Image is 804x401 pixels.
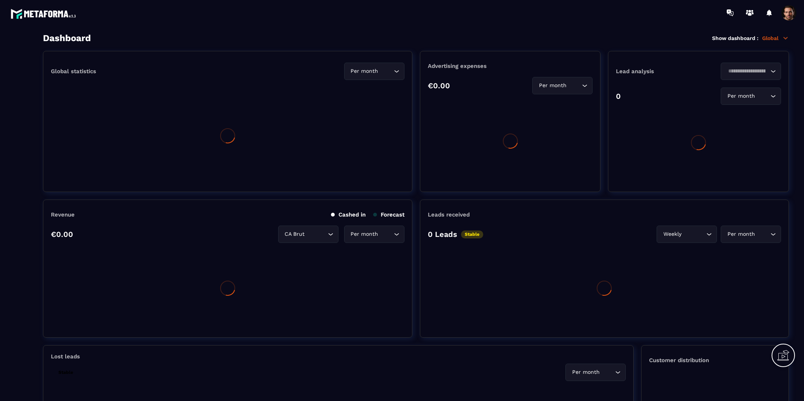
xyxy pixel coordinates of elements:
[344,63,404,80] div: Search for option
[616,92,621,101] p: 0
[570,368,601,376] span: Per month
[331,211,366,218] p: Cashed in
[380,67,392,75] input: Search for option
[683,230,704,238] input: Search for option
[601,368,613,376] input: Search for option
[721,226,781,243] div: Search for option
[726,92,757,100] span: Per month
[344,226,404,243] div: Search for option
[373,211,404,218] p: Forecast
[616,68,698,75] p: Lead analysis
[349,230,380,238] span: Per month
[726,230,757,238] span: Per month
[428,63,593,69] p: Advertising expenses
[657,226,717,243] div: Search for option
[51,211,75,218] p: Revenue
[726,67,769,75] input: Search for option
[283,230,306,238] span: CA Brut
[51,68,96,75] p: Global statistics
[461,230,483,238] p: Stable
[11,7,78,21] img: logo
[306,230,326,238] input: Search for option
[537,81,568,90] span: Per month
[762,35,789,41] p: Global
[532,77,593,94] div: Search for option
[662,230,683,238] span: Weekly
[721,88,781,105] div: Search for option
[428,211,470,218] p: Leads received
[568,81,580,90] input: Search for option
[51,230,73,239] p: €0.00
[757,230,769,238] input: Search for option
[649,357,781,364] p: Customer distribution
[51,353,80,360] p: Lost leads
[721,63,781,80] div: Search for option
[278,226,338,243] div: Search for option
[349,67,380,75] span: Per month
[712,35,758,41] p: Show dashboard :
[43,33,91,43] h3: Dashboard
[757,92,769,100] input: Search for option
[565,364,626,381] div: Search for option
[428,230,457,239] p: 0 Leads
[428,81,450,90] p: €0.00
[55,369,77,376] p: Stable
[380,230,392,238] input: Search for option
